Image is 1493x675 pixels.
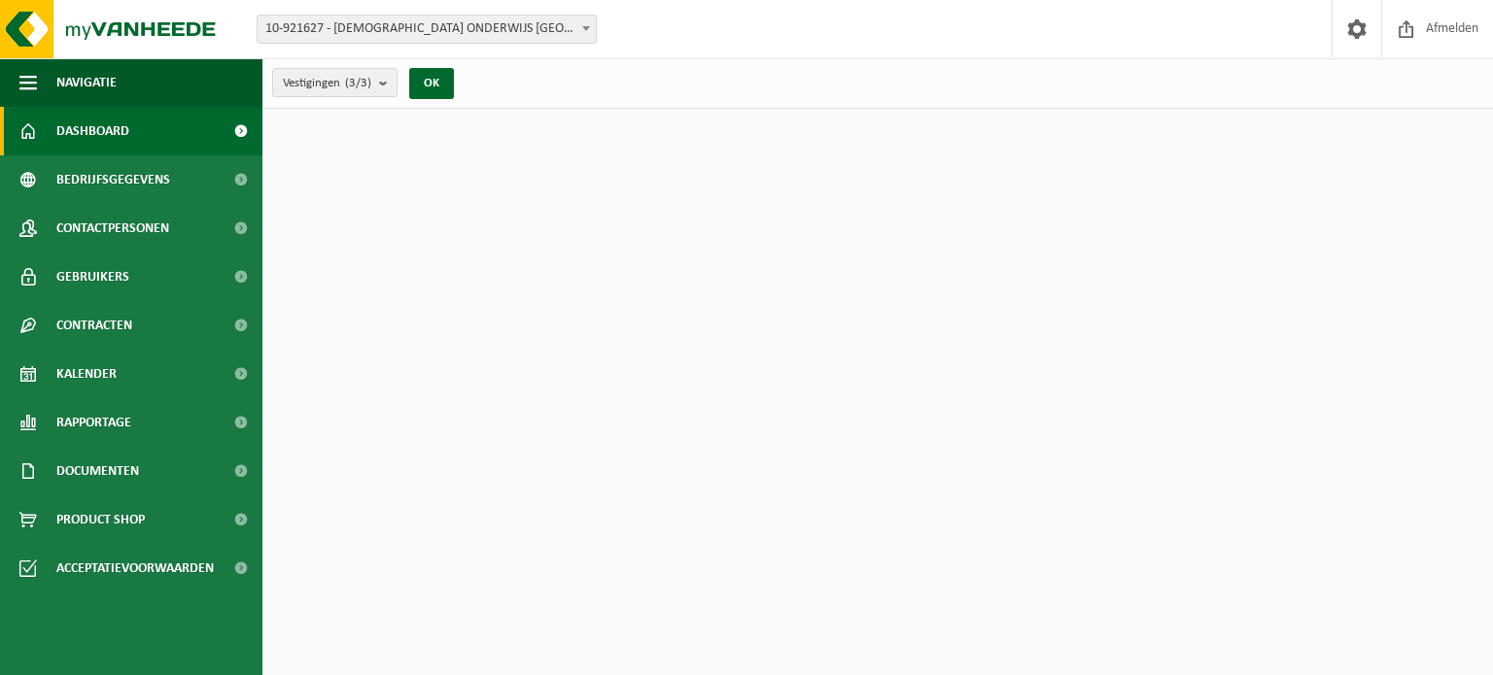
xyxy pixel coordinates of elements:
span: Gebruikers [56,253,129,301]
span: Bedrijfsgegevens [56,155,170,204]
span: Documenten [56,447,139,495]
span: Product Shop [56,495,145,544]
span: Acceptatievoorwaarden [56,544,214,592]
span: Navigatie [56,58,117,107]
span: 10-921627 - KATHOLIEK ONDERWIJS SINT-MICHIEL BOCHOLT-BREE-PEER - BREE [257,15,597,44]
button: OK [409,68,454,99]
span: 10-921627 - KATHOLIEK ONDERWIJS SINT-MICHIEL BOCHOLT-BREE-PEER - BREE [258,16,596,43]
count: (3/3) [345,77,371,89]
span: Dashboard [56,107,129,155]
span: Contracten [56,301,132,350]
span: Rapportage [56,398,131,447]
span: Kalender [56,350,117,398]
button: Vestigingen(3/3) [272,68,398,97]
span: Vestigingen [283,69,371,98]
span: Contactpersonen [56,204,169,253]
